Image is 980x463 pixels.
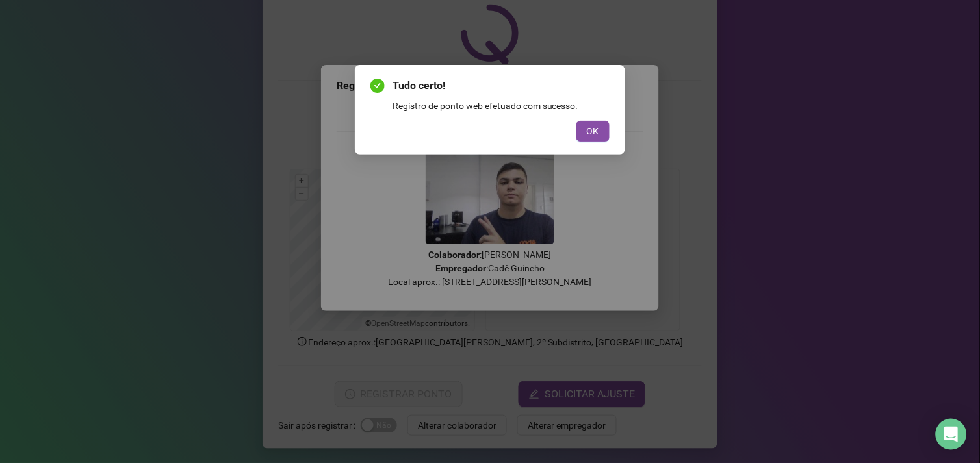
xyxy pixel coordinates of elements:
[393,99,610,113] div: Registro de ponto web efetuado com sucesso.
[936,419,967,450] div: Open Intercom Messenger
[393,78,610,94] span: Tudo certo!
[587,124,599,138] span: OK
[370,79,385,93] span: check-circle
[576,121,610,142] button: OK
